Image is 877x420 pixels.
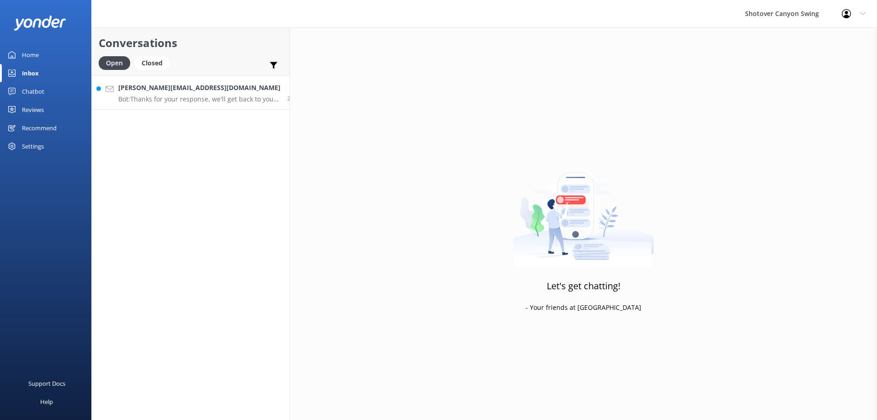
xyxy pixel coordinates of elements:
img: artwork of a man stealing a conversation from at giant smartphone [513,153,654,267]
p: Bot: Thanks for your response, we'll get back to you as soon as we can during opening hours. [118,95,280,103]
div: Support Docs [28,374,65,393]
h2: Conversations [99,34,283,52]
img: yonder-white-logo.png [14,16,66,31]
a: Closed [135,58,174,68]
p: - Your friends at [GEOGRAPHIC_DATA] [526,303,641,313]
div: Inbox [22,64,39,82]
div: Chatbot [22,82,44,101]
div: Settings [22,137,44,155]
a: [PERSON_NAME][EMAIL_ADDRESS][DOMAIN_NAME]Bot:Thanks for your response, we'll get back to you as s... [92,75,290,110]
h4: [PERSON_NAME][EMAIL_ADDRESS][DOMAIN_NAME] [118,83,280,93]
div: Help [40,393,53,411]
div: Open [99,56,130,70]
div: Recommend [22,119,57,137]
a: Open [99,58,135,68]
div: Home [22,46,39,64]
h3: Let's get chatting! [547,279,620,293]
span: Aug 27 2025 06:17am (UTC +12:00) Pacific/Auckland [287,95,294,102]
div: Closed [135,56,169,70]
div: Reviews [22,101,44,119]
